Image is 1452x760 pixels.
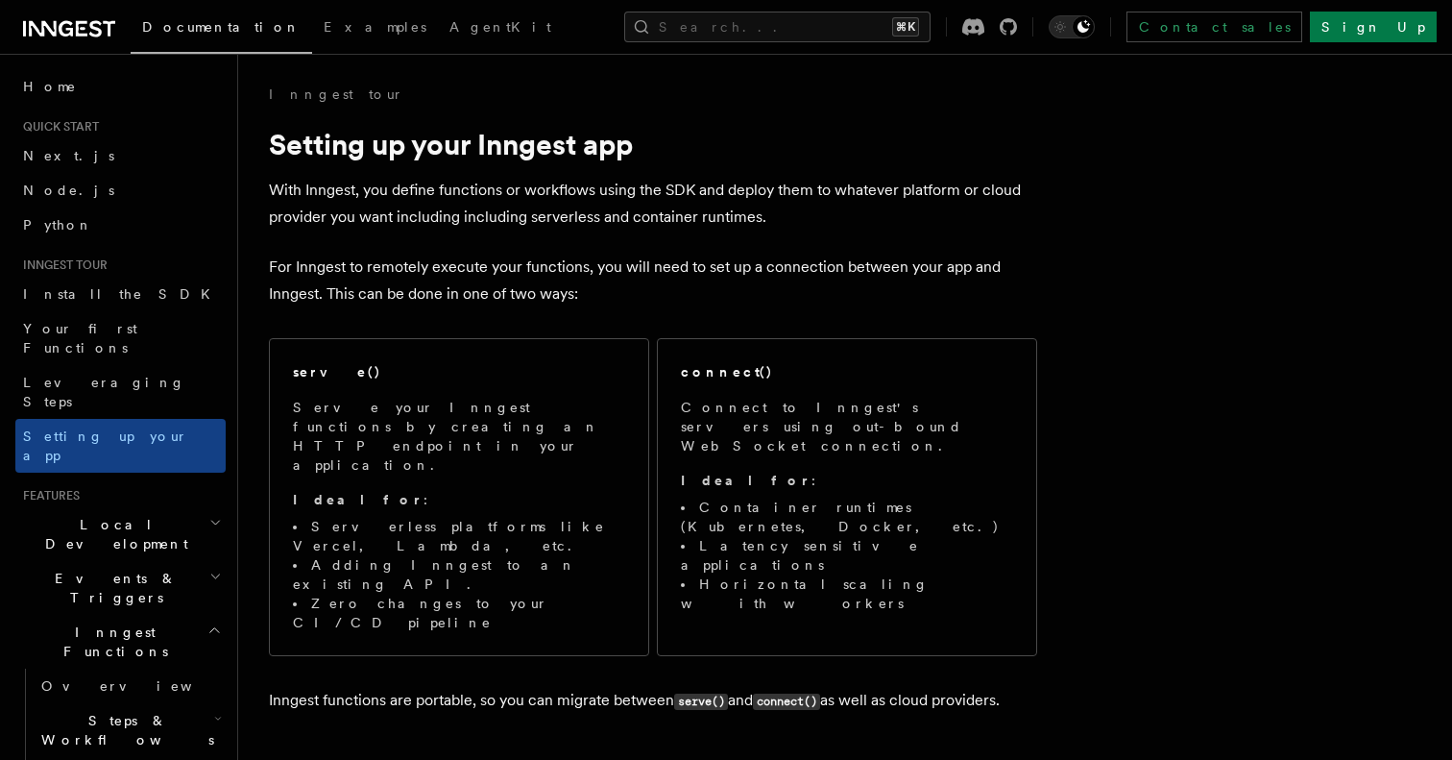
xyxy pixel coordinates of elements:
span: Home [23,77,77,96]
span: Examples [324,19,426,35]
a: Inngest tour [269,85,403,104]
span: Overview [41,678,239,694]
button: Events & Triggers [15,561,226,615]
p: : [681,471,1013,490]
span: Inngest tour [15,257,108,273]
strong: Ideal for [293,492,423,507]
p: Serve your Inngest functions by creating an HTTP endpoint in your application. [293,398,625,475]
span: Setting up your app [23,429,188,463]
a: serve()Serve your Inngest functions by creating an HTTP endpoint in your application.Ideal for:Se... [269,338,649,656]
li: Serverless platforms like Vercel, Lambda, etc. [293,517,625,555]
p: Inngest functions are portable, so you can migrate between and as well as cloud providers. [269,687,1037,715]
a: Your first Functions [15,311,226,365]
span: Your first Functions [23,321,137,355]
li: Horizontal scaling with workers [681,575,1013,613]
kbd: ⌘K [892,17,919,37]
a: Python [15,208,226,242]
button: Steps & Workflows [34,703,226,757]
button: Toggle dark mode [1049,15,1095,38]
a: Contact sales [1126,12,1302,42]
a: Install the SDK [15,277,226,311]
a: Home [15,69,226,104]
span: Node.js [23,183,114,198]
a: Documentation [131,6,312,54]
h1: Setting up your Inngest app [269,127,1037,161]
span: Local Development [15,515,209,553]
span: Events & Triggers [15,569,209,607]
h2: connect() [681,362,773,381]
span: Features [15,488,80,503]
span: AgentKit [449,19,551,35]
button: Search...⌘K [624,12,931,42]
a: AgentKit [438,6,563,52]
p: For Inngest to remotely execute your functions, you will need to set up a connection between your... [269,254,1037,307]
a: Next.js [15,138,226,173]
li: Container runtimes (Kubernetes, Docker, etc.) [681,498,1013,536]
li: Zero changes to your CI/CD pipeline [293,594,625,632]
strong: Ideal for [681,473,811,488]
p: Connect to Inngest's servers using out-bound WebSocket connection. [681,398,1013,455]
a: connect()Connect to Inngest's servers using out-bound WebSocket connection.Ideal for:Container ru... [657,338,1037,656]
span: Quick start [15,119,99,135]
h2: serve() [293,362,381,381]
li: Latency sensitive applications [681,536,1013,575]
a: Sign Up [1310,12,1437,42]
span: Python [23,217,93,233]
p: : [293,490,625,509]
a: Examples [312,6,438,52]
span: Inngest Functions [15,623,207,661]
span: Install the SDK [23,286,222,302]
span: Steps & Workflows [34,711,214,749]
a: Setting up your app [15,419,226,473]
button: Local Development [15,507,226,561]
button: Inngest Functions [15,615,226,669]
a: Node.js [15,173,226,208]
a: Leveraging Steps [15,365,226,419]
span: Documentation [142,19,301,35]
span: Next.js [23,148,114,163]
p: With Inngest, you define functions or workflows using the SDK and deploy them to whatever platfor... [269,177,1037,231]
code: serve() [674,694,728,710]
a: Overview [34,669,226,703]
span: Leveraging Steps [23,375,185,409]
code: connect() [753,694,820,710]
li: Adding Inngest to an existing API. [293,555,625,594]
